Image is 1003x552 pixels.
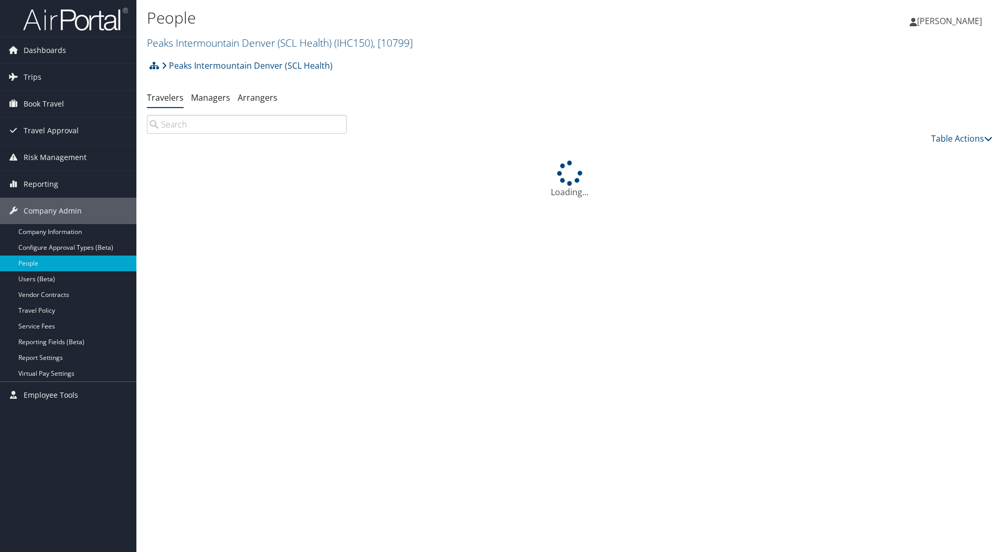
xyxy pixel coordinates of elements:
[373,36,413,50] span: , [ 10799 ]
[24,144,87,171] span: Risk Management
[147,161,993,198] div: Loading...
[24,64,41,90] span: Trips
[191,92,230,103] a: Managers
[24,91,64,117] span: Book Travel
[162,55,333,76] a: Peaks Intermountain Denver (SCL Health)
[24,171,58,197] span: Reporting
[23,7,128,31] img: airportal-logo.png
[24,37,66,63] span: Dashboards
[910,5,993,37] a: [PERSON_NAME]
[24,382,78,408] span: Employee Tools
[24,118,79,144] span: Travel Approval
[147,7,711,29] h1: People
[147,36,413,50] a: Peaks Intermountain Denver (SCL Health)
[917,15,982,27] span: [PERSON_NAME]
[147,115,347,134] input: Search
[238,92,278,103] a: Arrangers
[931,133,993,144] a: Table Actions
[24,198,82,224] span: Company Admin
[147,92,184,103] a: Travelers
[334,36,373,50] span: ( IHC150 )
